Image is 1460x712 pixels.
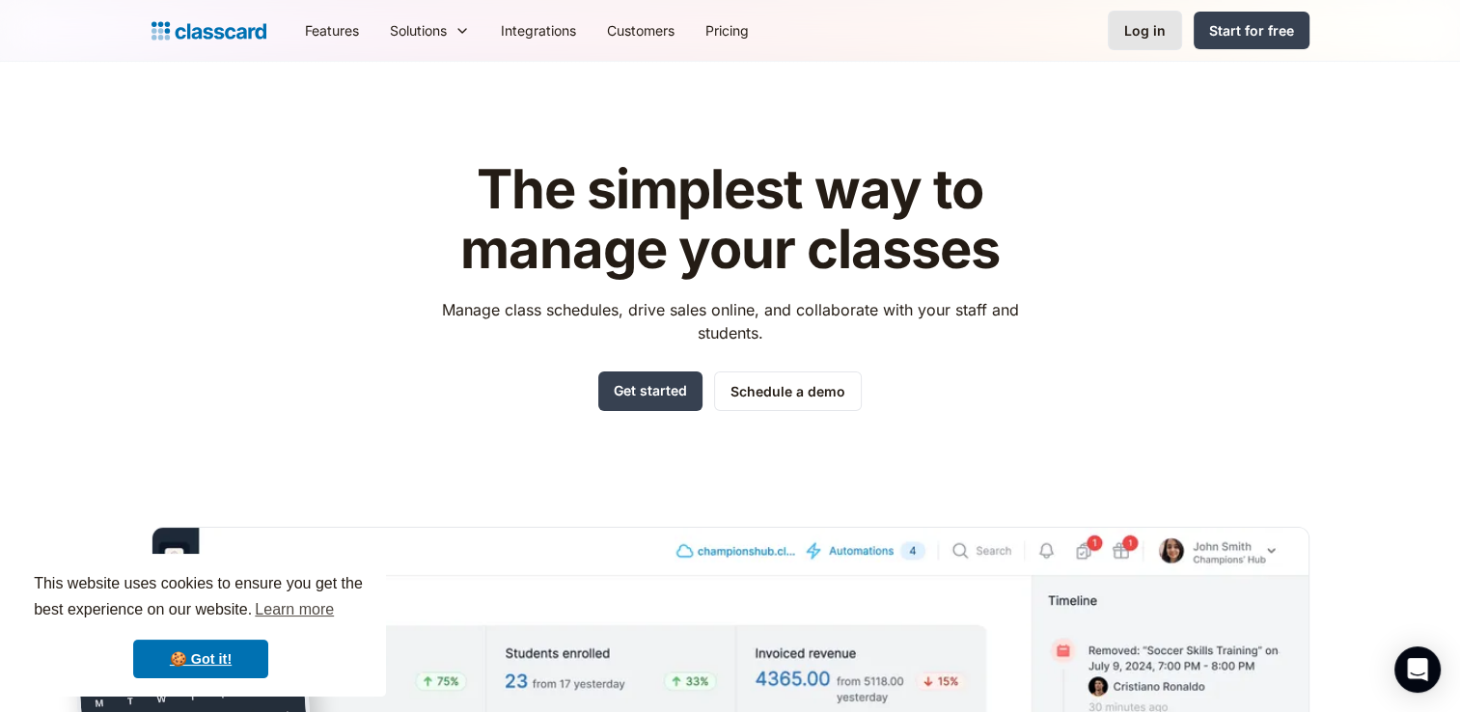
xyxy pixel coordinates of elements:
[252,595,337,624] a: learn more about cookies
[592,9,690,52] a: Customers
[1394,646,1441,693] div: Open Intercom Messenger
[390,20,447,41] div: Solutions
[289,9,374,52] a: Features
[1194,12,1309,49] a: Start for free
[1124,20,1166,41] div: Log in
[15,554,386,697] div: cookieconsent
[1108,11,1182,50] a: Log in
[485,9,592,52] a: Integrations
[424,298,1036,344] p: Manage class schedules, drive sales online, and collaborate with your staff and students.
[152,17,266,44] a: home
[424,160,1036,279] h1: The simplest way to manage your classes
[133,640,268,678] a: dismiss cookie message
[1209,20,1294,41] div: Start for free
[714,371,862,411] a: Schedule a demo
[598,371,702,411] a: Get started
[34,572,368,624] span: This website uses cookies to ensure you get the best experience on our website.
[690,9,764,52] a: Pricing
[374,9,485,52] div: Solutions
